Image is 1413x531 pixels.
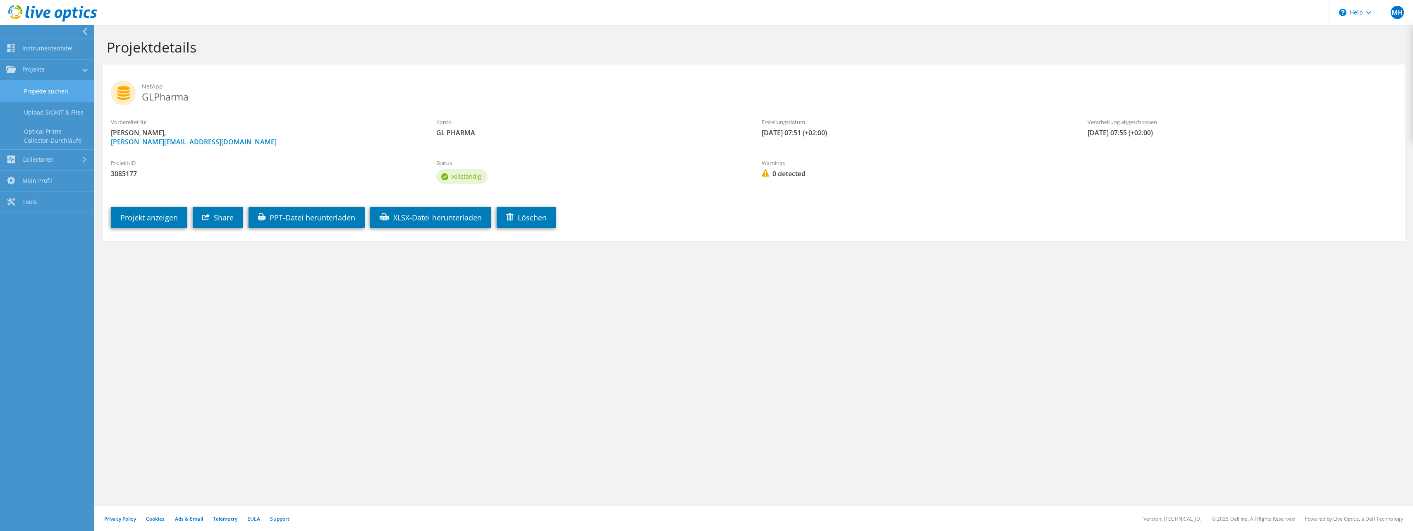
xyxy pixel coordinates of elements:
[111,137,277,146] a: [PERSON_NAME][EMAIL_ADDRESS][DOMAIN_NAME]
[1305,515,1403,522] li: Powered by Live Optics, a Dell Technology
[762,128,1071,137] span: [DATE] 07:51 (+02:00)
[370,207,491,228] a: XLSX-Datei herunterladen
[249,207,365,228] a: PPT-Datei herunterladen
[436,118,745,126] label: Konto
[111,118,420,126] label: Vorbereitet für
[193,207,243,228] a: Share
[762,169,1071,178] span: 0 detected
[142,82,1396,91] span: NetApp
[1339,9,1346,16] svg: \n
[111,169,420,178] span: 3085177
[1391,6,1404,19] span: MH
[436,159,745,167] label: Status
[497,207,556,228] a: Löschen
[270,515,289,522] a: Support
[1143,515,1202,522] li: Version: [TECHNICAL_ID]
[247,515,260,522] a: EULA
[111,81,1396,101] h2: GLPharma
[146,515,165,522] a: Cookies
[762,159,1071,167] label: Warnings
[107,38,1396,56] h1: Projektdetails
[104,515,136,522] a: Privacy Policy
[1212,515,1295,522] li: © 2025 Dell Inc. All Rights Reserved
[175,515,203,522] a: Ads & Email
[436,128,745,137] span: GL PHARMA
[213,515,237,522] a: Telemetry
[111,128,420,146] span: [PERSON_NAME],
[1088,128,1396,137] span: [DATE] 07:55 (+02:00)
[1088,118,1396,126] label: Verarbeitung abgeschlossen
[111,207,187,228] a: Projekt anzeigen
[762,118,1071,126] label: Erstellungsdatum
[451,172,481,180] span: vollständig
[111,159,420,167] label: Projekt-ID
